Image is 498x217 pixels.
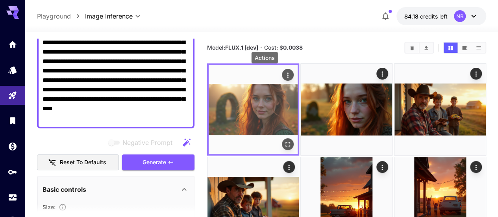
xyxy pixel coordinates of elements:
span: Cost: $ [264,44,303,51]
b: 0.0038 [283,44,303,51]
div: Show media in grid viewShow media in video viewShow media in list view [443,42,486,54]
span: $4.18 [404,13,420,20]
div: Clear AllDownload All [404,42,434,54]
div: Actions [377,161,389,173]
button: Show media in grid view [444,43,457,53]
nav: breadcrumb [37,11,85,21]
span: Model: [207,44,258,51]
div: Actions [252,52,278,63]
button: Generate [122,154,194,171]
span: Negative prompts are not compatible with the selected model. [107,137,179,147]
div: Actions [282,69,294,81]
img: 2Q== [301,64,392,155]
b: FLUX.1 [dev] [225,44,258,51]
button: Download All [419,43,433,53]
div: Models [8,65,17,75]
span: Negative Prompt [122,138,172,147]
img: 9k= [209,65,298,154]
div: Library [8,116,17,126]
button: $4.17521NB [396,7,486,25]
div: Actions [377,68,389,80]
span: Image Inference [85,11,133,21]
p: Basic controls [43,185,86,194]
div: Home [8,39,17,49]
div: NB [454,10,466,22]
div: Actions [470,68,482,80]
div: Basic controls [43,180,189,199]
div: Usage [8,193,17,202]
button: Show media in video view [458,43,472,53]
button: Clear All [405,43,419,53]
button: Show media in list view [472,43,485,53]
div: Playground [8,91,17,100]
p: · [260,43,262,52]
button: Reset to defaults [37,154,119,171]
span: Generate [143,158,166,167]
div: Actions [470,161,482,173]
div: Open in fullscreen [282,138,294,150]
div: API Keys [8,167,17,177]
div: $4.17521 [404,12,448,20]
img: 9k= [394,64,486,155]
span: credits left [420,13,448,20]
div: Actions [283,161,295,173]
a: Playground [37,11,71,21]
div: Wallet [8,141,17,151]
